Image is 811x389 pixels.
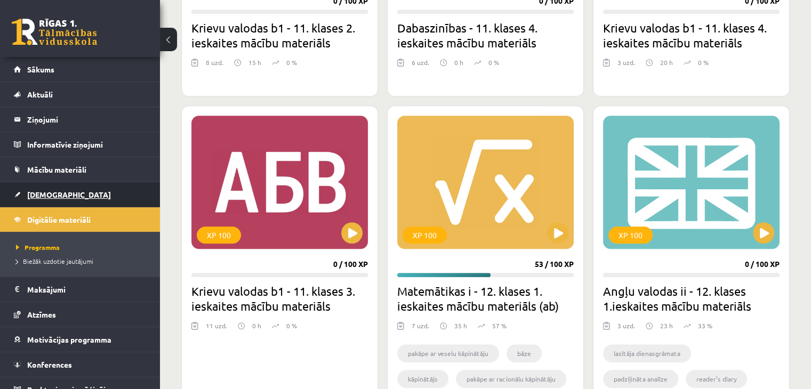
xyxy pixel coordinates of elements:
[16,257,93,265] span: Biežāk uzdotie jautājumi
[14,82,147,107] a: Aktuāli
[16,243,60,252] span: Programma
[191,283,368,313] h2: Krievu valodas b1 - 11. klases 3. ieskaites mācību materiāls
[27,90,53,99] span: Aktuāli
[608,226,653,244] div: XP 100
[191,20,368,50] h2: Krievu valodas b1 - 11. klases 2. ieskaites mācību materiāls
[492,321,507,330] p: 57 %
[252,321,261,330] p: 0 h
[27,64,54,74] span: Sākums
[397,283,574,313] h2: Matemātikas i - 12. klases 1. ieskaites mācību materiāls (ab)
[27,360,72,369] span: Konferences
[27,190,111,199] span: [DEMOGRAPHIC_DATA]
[403,226,447,244] div: XP 100
[14,302,147,327] a: Atzīmes
[698,58,709,67] p: 0 %
[27,107,147,132] legend: Ziņojumi
[14,352,147,377] a: Konferences
[27,310,56,319] span: Atzīmes
[27,335,111,344] span: Motivācijas programma
[14,107,147,132] a: Ziņojumi
[14,182,147,207] a: [DEMOGRAPHIC_DATA]
[286,58,297,67] p: 0 %
[27,165,86,174] span: Mācību materiāli
[248,58,261,67] p: 15 h
[412,321,429,337] div: 7 uzd.
[507,344,542,362] li: bāze
[397,20,574,50] h2: Dabaszinības - 11. klases 4. ieskaites mācību materiāls
[197,226,241,244] div: XP 100
[454,321,467,330] p: 35 h
[456,370,566,388] li: pakāpe ar racionālu kāpinātāju
[206,321,227,337] div: 11 uzd.
[397,370,448,388] li: kāpinātājs
[27,277,147,302] legend: Maksājumi
[14,57,147,82] a: Sākums
[14,207,147,232] a: Digitālie materiāli
[14,277,147,302] a: Maksājumi
[12,19,97,45] a: Rīgas 1. Tālmācības vidusskola
[14,157,147,182] a: Mācību materiāli
[27,132,147,157] legend: Informatīvie ziņojumi
[454,58,463,67] p: 0 h
[698,321,712,330] p: 33 %
[286,321,297,330] p: 0 %
[603,344,691,362] li: lasītāja dienasgrāmata
[617,58,635,74] div: 3 uzd.
[14,132,147,157] a: Informatīvie ziņojumi
[660,58,673,67] p: 20 h
[412,58,429,74] div: 6 uzd.
[14,327,147,352] a: Motivācijas programma
[617,321,635,337] div: 3 uzd.
[16,256,149,266] a: Biežāk uzdotie jautājumi
[603,370,678,388] li: padziļināta analīze
[16,242,149,252] a: Programma
[686,370,747,388] li: reader’s diary
[488,58,499,67] p: 0 %
[397,344,499,362] li: pakāpe ar veselu kāpinātāju
[660,321,673,330] p: 23 h
[603,283,780,313] h2: Angļu valodas ii - 12. klases 1.ieskaites mācību materiāls
[603,20,780,50] h2: Krievu valodas b1 - 11. klases 4. ieskaites mācību materiāls
[27,215,91,224] span: Digitālie materiāli
[206,58,223,74] div: 8 uzd.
